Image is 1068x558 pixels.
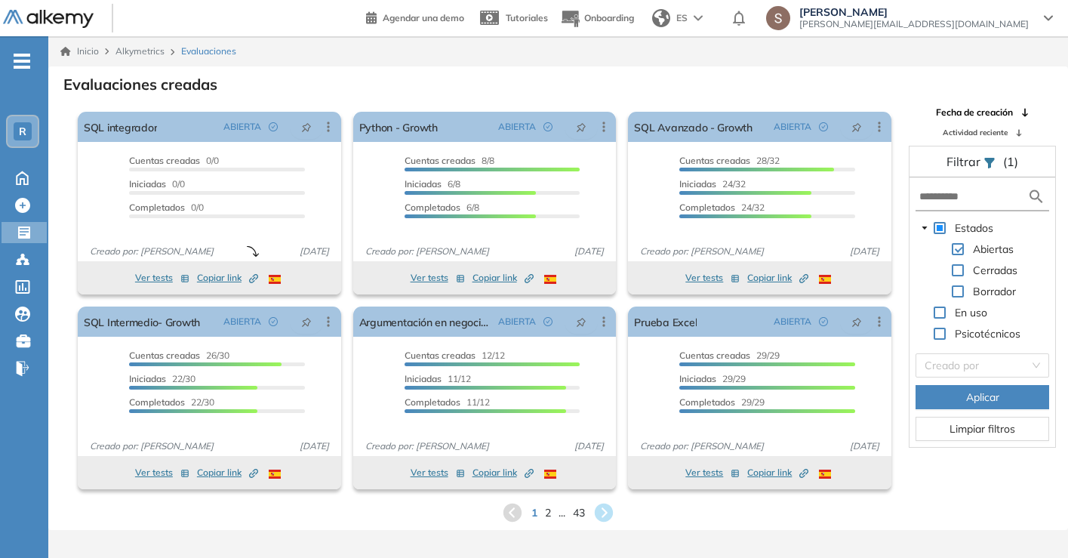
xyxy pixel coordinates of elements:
span: 6/8 [405,178,460,190]
span: 0/0 [129,202,204,213]
span: Iniciadas [405,373,442,384]
img: ESP [819,275,831,284]
span: ABIERTA [774,315,811,328]
button: Ver tests [135,269,189,287]
button: Ver tests [411,464,465,482]
span: [PERSON_NAME][EMAIL_ADDRESS][DOMAIN_NAME] [799,18,1029,30]
button: Copiar link [472,464,534,482]
span: Copiar link [472,466,534,479]
img: ESP [819,470,831,479]
span: ... [559,505,565,521]
span: Filtrar [946,154,983,169]
span: pushpin [576,121,586,133]
span: Creado por: [PERSON_NAME] [634,245,770,258]
span: Estados [955,221,993,235]
span: Copiar link [747,466,808,479]
span: Cerradas [973,264,1017,277]
span: [DATE] [844,439,885,453]
span: Completados [405,202,460,213]
button: Ver tests [685,464,740,482]
span: ABIERTA [774,120,811,134]
a: Python - Growth [359,112,438,142]
span: Borrador [973,285,1016,298]
span: Iniciadas [129,373,166,384]
span: 29/29 [679,373,746,384]
button: Onboarding [560,2,634,35]
button: Copiar link [472,269,534,287]
span: ABIERTA [498,315,536,328]
span: En uso [955,306,987,319]
span: 29/29 [679,396,765,408]
span: Cuentas creadas [129,155,200,166]
span: ABIERTA [223,120,261,134]
span: Completados [129,396,185,408]
img: ESP [269,470,281,479]
span: [DATE] [294,245,335,258]
span: Actividad reciente [943,127,1008,138]
span: 2 [545,505,551,521]
img: arrow [694,15,703,21]
img: ESP [544,470,556,479]
span: 0/0 [129,178,185,190]
span: Estados [952,219,996,237]
span: 26/30 [129,350,229,361]
span: Completados [679,202,735,213]
span: Creado por: [PERSON_NAME] [359,245,495,258]
i: - [14,60,30,63]
span: pushpin [301,316,312,328]
span: R [19,125,26,137]
span: [PERSON_NAME] [799,6,1029,18]
button: Ver tests [411,269,465,287]
button: Limpiar filtros [916,417,1049,441]
span: Cuentas creadas [679,350,750,361]
button: pushpin [840,310,873,334]
span: Creado por: [PERSON_NAME] [634,439,770,453]
span: 6/8 [405,202,479,213]
span: Abiertas [970,240,1017,258]
span: 22/30 [129,373,195,384]
button: pushpin [565,115,598,139]
button: Copiar link [197,464,258,482]
span: pushpin [576,316,586,328]
img: search icon [1027,187,1045,206]
span: Psicotécnicos [955,327,1020,341]
span: Cuentas creadas [129,350,200,361]
a: Prueba Excel [634,307,697,337]
a: Agendar una demo [366,8,464,26]
a: Inicio [60,45,99,58]
span: Fecha de creación [936,106,1013,119]
span: [DATE] [844,245,885,258]
span: 24/32 [679,202,765,213]
button: pushpin [290,115,323,139]
span: Copiar link [472,271,534,285]
span: 22/30 [129,396,214,408]
span: 28/32 [679,155,780,166]
span: Limpiar filtros [950,421,1015,437]
span: Abiertas [973,242,1014,256]
span: Completados [405,396,460,408]
button: Copiar link [747,269,808,287]
span: pushpin [851,316,862,328]
span: Copiar link [197,466,258,479]
span: Cuentas creadas [405,350,476,361]
button: pushpin [840,115,873,139]
span: check-circle [269,122,278,131]
span: caret-down [921,224,928,232]
span: Iniciadas [405,178,442,190]
button: Aplicar [916,385,1049,409]
button: Copiar link [197,269,258,287]
span: Creado por: [PERSON_NAME] [84,245,220,258]
span: check-circle [269,317,278,326]
span: check-circle [543,317,552,326]
a: Argumentación en negociaciones [359,307,493,337]
span: Cuentas creadas [405,155,476,166]
span: (1) [1003,153,1018,171]
span: Tutoriales [506,12,548,23]
span: Evaluaciones [181,45,236,58]
span: check-circle [819,122,828,131]
span: pushpin [851,121,862,133]
span: 29/29 [679,350,780,361]
span: 0/0 [129,155,219,166]
img: ESP [544,275,556,284]
span: ABIERTA [498,120,536,134]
